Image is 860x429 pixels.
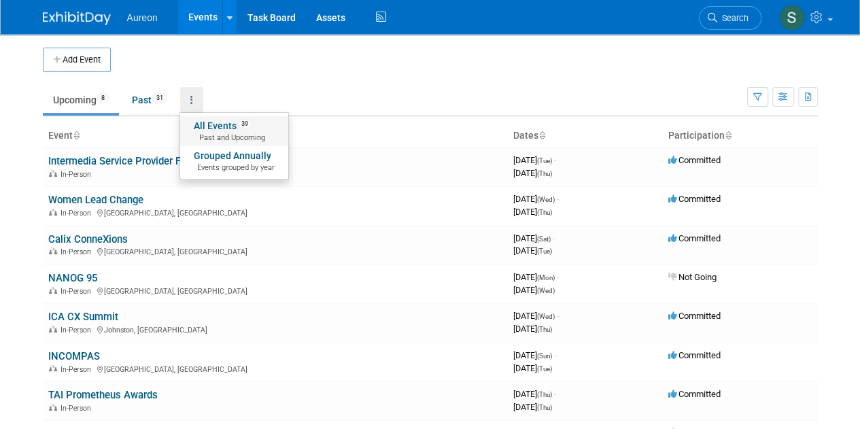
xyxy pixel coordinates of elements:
[49,326,57,332] img: In-Person Event
[61,170,95,179] span: In-Person
[513,272,559,282] span: [DATE]
[668,272,717,282] span: Not Going
[699,6,761,30] a: Search
[668,350,721,360] span: Committed
[49,170,57,177] img: In-Person Event
[237,119,252,129] span: 39
[127,12,158,23] span: Aureon
[48,324,502,334] div: Johnston, [GEOGRAPHIC_DATA]
[73,130,80,141] a: Sort by Event Name
[513,245,552,256] span: [DATE]
[508,124,663,148] th: Dates
[48,389,158,401] a: TAI Prometheus Awards
[554,155,556,165] span: -
[513,155,556,165] span: [DATE]
[537,235,551,243] span: (Sat)
[43,12,111,25] img: ExhibitDay
[49,404,57,411] img: In-Person Event
[61,247,95,256] span: In-Person
[663,124,818,148] th: Participation
[152,93,167,103] span: 31
[538,130,545,141] a: Sort by Start Date
[61,287,95,296] span: In-Person
[43,124,508,148] th: Event
[725,130,732,141] a: Sort by Participation Type
[513,194,559,204] span: [DATE]
[668,194,721,204] span: Committed
[537,313,555,320] span: (Wed)
[537,247,552,255] span: (Tue)
[668,311,721,321] span: Committed
[537,274,555,281] span: (Mon)
[668,155,721,165] span: Committed
[537,365,552,373] span: (Tue)
[554,350,556,360] span: -
[537,209,552,216] span: (Thu)
[61,404,95,413] span: In-Person
[48,194,143,206] a: Women Lead Change
[43,48,111,72] button: Add Event
[48,155,204,167] a: Intermedia Service Provider Forum
[48,245,502,256] div: [GEOGRAPHIC_DATA], [GEOGRAPHIC_DATA]
[513,389,556,399] span: [DATE]
[43,87,119,113] a: Upcoming8
[513,363,552,373] span: [DATE]
[122,87,177,113] a: Past31
[49,247,57,254] img: In-Person Event
[61,365,95,374] span: In-Person
[513,285,555,295] span: [DATE]
[61,209,95,218] span: In-Person
[717,13,749,23] span: Search
[537,404,552,411] span: (Thu)
[668,389,721,399] span: Committed
[513,324,552,334] span: [DATE]
[48,311,118,323] a: ICA CX Summit
[513,233,555,243] span: [DATE]
[49,209,57,216] img: In-Person Event
[180,146,288,176] a: Grouped AnnuallyEvents grouped by year
[668,233,721,243] span: Committed
[553,233,555,243] span: -
[554,389,556,399] span: -
[513,168,552,178] span: [DATE]
[513,350,556,360] span: [DATE]
[180,116,288,146] a: All Events39 Past and Upcoming
[557,194,559,204] span: -
[49,287,57,294] img: In-Person Event
[513,207,552,217] span: [DATE]
[194,133,275,143] span: Past and Upcoming
[513,311,559,321] span: [DATE]
[513,402,552,412] span: [DATE]
[537,352,552,360] span: (Sun)
[537,157,552,165] span: (Tue)
[537,170,552,177] span: (Thu)
[48,285,502,296] div: [GEOGRAPHIC_DATA], [GEOGRAPHIC_DATA]
[537,196,555,203] span: (Wed)
[537,326,552,333] span: (Thu)
[194,162,275,173] span: Events grouped by year
[48,363,502,374] div: [GEOGRAPHIC_DATA], [GEOGRAPHIC_DATA]
[557,272,559,282] span: -
[537,391,552,398] span: (Thu)
[61,326,95,334] span: In-Person
[48,350,100,362] a: INCOMPAS
[537,287,555,294] span: (Wed)
[48,233,128,245] a: Calix ConneXions
[49,365,57,372] img: In-Person Event
[48,207,502,218] div: [GEOGRAPHIC_DATA], [GEOGRAPHIC_DATA]
[97,93,109,103] span: 8
[557,311,559,321] span: -
[779,5,805,31] img: Sophia Millang
[48,272,97,284] a: NANOG 95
